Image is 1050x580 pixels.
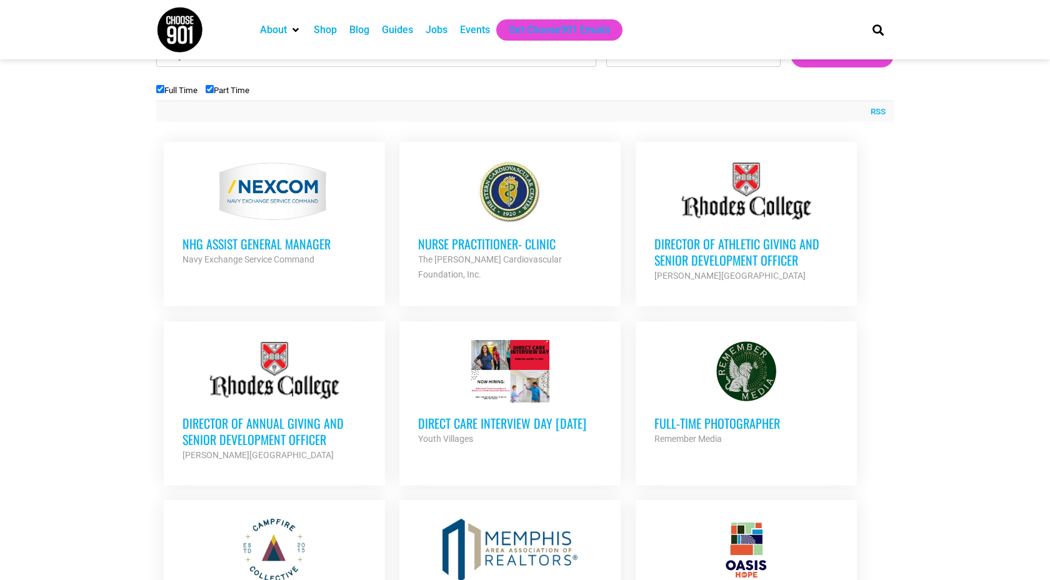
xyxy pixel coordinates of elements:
label: Full Time [156,86,197,95]
a: Director of Annual Giving and Senior Development Officer [PERSON_NAME][GEOGRAPHIC_DATA] [164,321,385,481]
h3: Direct Care Interview Day [DATE] [418,415,602,431]
a: Shop [314,22,337,37]
strong: [PERSON_NAME][GEOGRAPHIC_DATA] [182,450,334,460]
strong: [PERSON_NAME][GEOGRAPHIC_DATA] [654,271,806,281]
a: About [260,22,287,37]
strong: Remember Media [654,434,722,444]
a: Director of Athletic Giving and Senior Development Officer [PERSON_NAME][GEOGRAPHIC_DATA] [636,142,857,302]
input: Part Time [206,85,214,93]
nav: Main nav [254,19,851,41]
a: Jobs [426,22,447,37]
a: NHG ASSIST GENERAL MANAGER Navy Exchange Service Command [164,142,385,286]
h3: NHG ASSIST GENERAL MANAGER [182,236,366,252]
div: About [254,19,307,41]
div: Search [868,19,889,40]
strong: Navy Exchange Service Command [182,254,314,264]
a: Get Choose901 Emails [509,22,610,37]
a: Events [460,22,490,37]
input: Full Time [156,85,164,93]
h3: Nurse Practitioner- Clinic [418,236,602,252]
strong: The [PERSON_NAME] Cardiovascular Foundation, Inc. [418,254,562,279]
strong: Youth Villages [418,434,473,444]
a: Guides [382,22,413,37]
a: Blog [349,22,369,37]
h3: Full-Time Photographer [654,415,838,431]
label: Part Time [206,86,249,95]
a: RSS [864,106,886,118]
a: Nurse Practitioner- Clinic The [PERSON_NAME] Cardiovascular Foundation, Inc. [399,142,621,301]
a: Full-Time Photographer Remember Media [636,321,857,465]
a: Direct Care Interview Day [DATE] Youth Villages [399,321,621,465]
h3: Director of Annual Giving and Senior Development Officer [182,415,366,447]
h3: Director of Athletic Giving and Senior Development Officer [654,236,838,268]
